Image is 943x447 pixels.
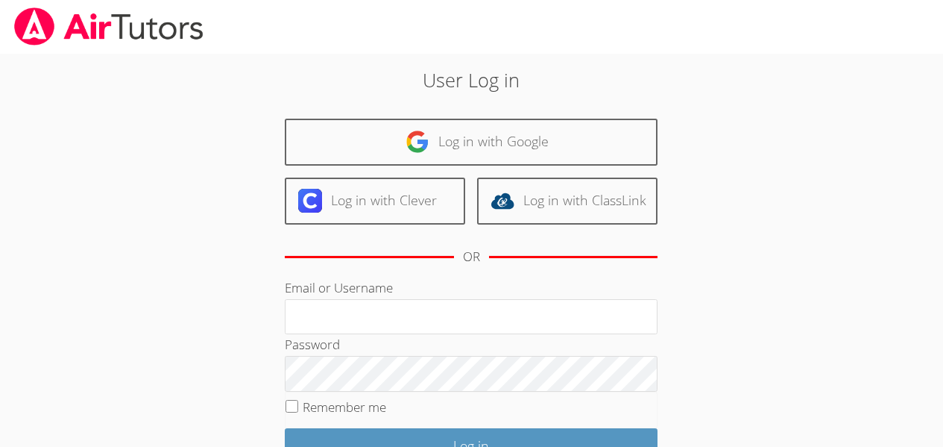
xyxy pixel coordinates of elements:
a: Log in with Google [285,119,657,166]
img: airtutors_banner-c4298cdbf04f3fff15de1276eac7730deb9818008684d7c2e4769d2f7ddbe033.png [13,7,205,46]
img: clever-logo-6eab21bc6e7a338710f1a6ff85c0baf02591cd810cc4098c63d3a4b26e2feb20.svg [298,189,322,213]
a: Log in with Clever [285,178,465,225]
img: google-logo-50288ca7cdecda66e5e0955fdab243c47b7ad437acaf1139b6f446037453330a.svg [406,130,429,154]
label: Email or Username [285,279,393,296]
label: Password [285,336,340,353]
label: Remember me [303,398,386,416]
div: OR [463,246,480,268]
h2: User Log in [217,66,726,94]
img: classlink-logo-d6bb404cc1216ec64c9a2012d9dc4662098be43eaf13dc465df04b49fa7ab582.svg [491,189,514,213]
a: Log in with ClassLink [477,178,657,225]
